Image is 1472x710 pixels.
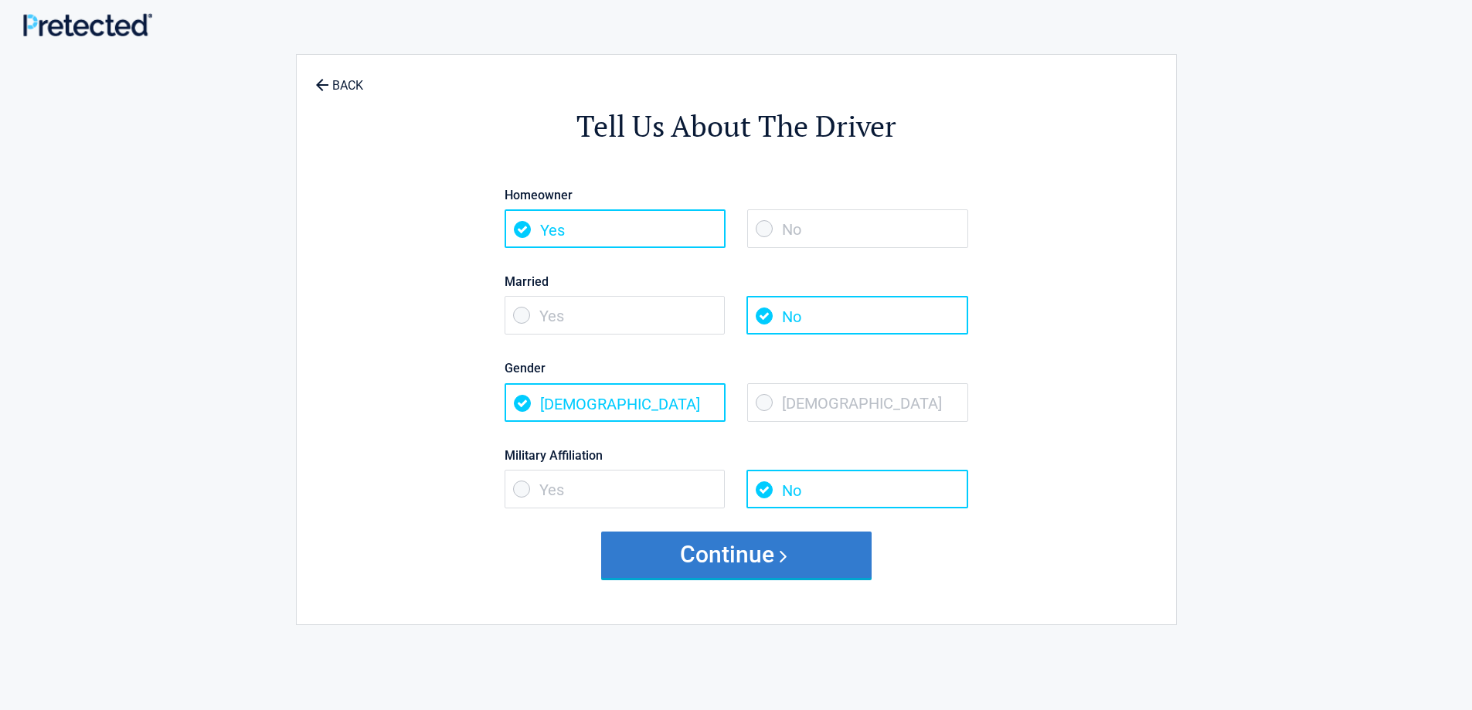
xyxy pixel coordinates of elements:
span: [DEMOGRAPHIC_DATA] [747,383,968,422]
span: Yes [505,470,726,508]
span: Yes [505,209,726,248]
a: BACK [312,65,366,92]
label: Gender [505,358,968,379]
img: Main Logo [23,13,152,36]
label: Military Affiliation [505,445,968,466]
span: No [747,209,968,248]
h2: Tell Us About The Driver [382,107,1091,146]
label: Married [505,271,968,292]
span: [DEMOGRAPHIC_DATA] [505,383,726,422]
span: No [746,296,967,335]
span: Yes [505,296,726,335]
label: Homeowner [505,185,968,206]
span: No [746,470,967,508]
button: Continue [601,532,872,578]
